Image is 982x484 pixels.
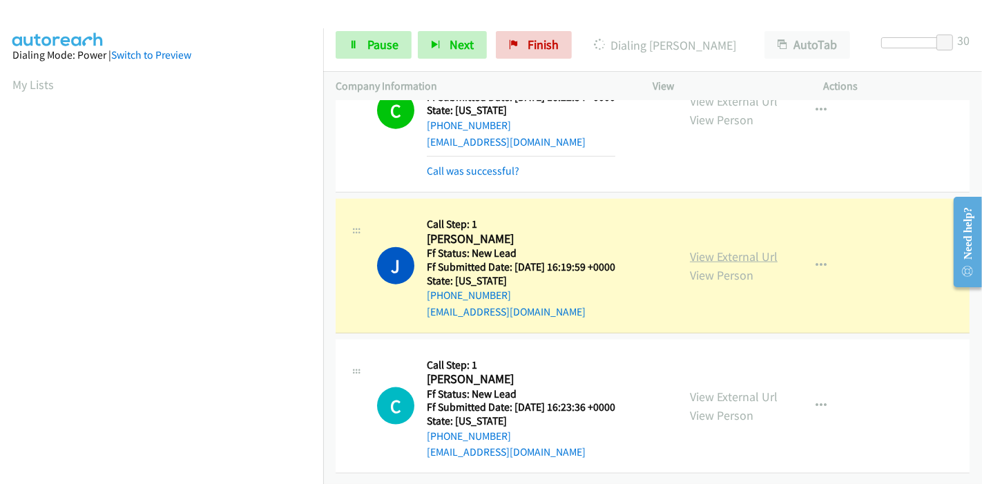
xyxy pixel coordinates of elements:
[427,274,615,288] h5: State: [US_STATE]
[690,389,778,405] a: View External Url
[427,387,615,401] h5: Ff Status: New Lead
[496,31,572,59] a: Finish
[653,78,799,95] p: View
[427,358,615,372] h5: Call Step: 1
[12,47,311,64] div: Dialing Mode: Power |
[427,414,615,428] h5: State: [US_STATE]
[336,78,628,95] p: Company Information
[957,31,970,50] div: 30
[336,31,412,59] a: Pause
[427,164,519,177] a: Call was successful?
[427,135,586,148] a: [EMAIL_ADDRESS][DOMAIN_NAME]
[377,387,414,425] div: The call is yet to be attempted
[427,400,615,414] h5: Ff Submitted Date: [DATE] 16:23:36 +0000
[824,78,970,95] p: Actions
[427,217,615,231] h5: Call Step: 1
[377,92,414,129] h1: C
[690,112,753,128] a: View Person
[427,305,586,318] a: [EMAIL_ADDRESS][DOMAIN_NAME]
[943,187,982,297] iframe: Resource Center
[690,93,778,109] a: View External Url
[690,249,778,264] a: View External Url
[111,48,191,61] a: Switch to Preview
[427,119,511,132] a: [PHONE_NUMBER]
[427,371,615,387] h2: [PERSON_NAME]
[12,77,54,93] a: My Lists
[690,267,753,283] a: View Person
[450,37,474,52] span: Next
[427,104,615,117] h5: State: [US_STATE]
[367,37,398,52] span: Pause
[418,31,487,59] button: Next
[528,37,559,52] span: Finish
[427,231,615,247] h2: [PERSON_NAME]
[427,429,511,443] a: [PHONE_NUMBER]
[427,289,511,302] a: [PHONE_NUMBER]
[377,387,414,425] h1: C
[377,247,414,284] h1: J
[427,246,615,260] h5: Ff Status: New Lead
[427,260,615,274] h5: Ff Submitted Date: [DATE] 16:19:59 +0000
[590,36,740,55] p: Dialing [PERSON_NAME]
[764,31,850,59] button: AutoTab
[427,445,586,458] a: [EMAIL_ADDRESS][DOMAIN_NAME]
[690,407,753,423] a: View Person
